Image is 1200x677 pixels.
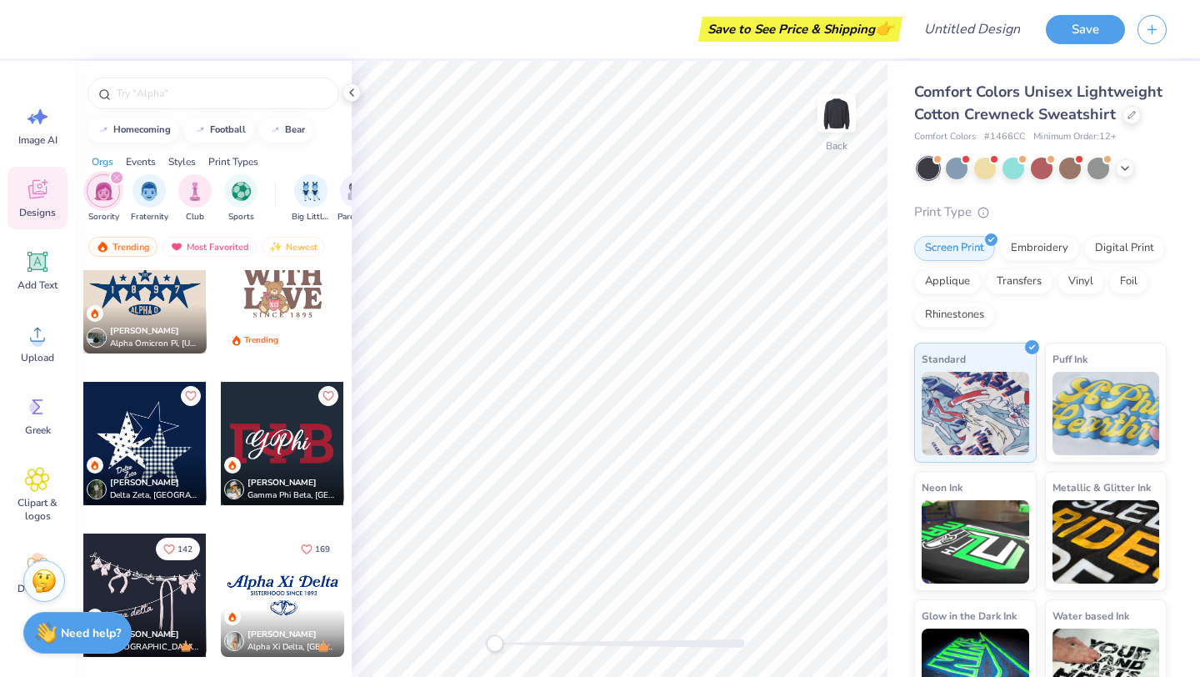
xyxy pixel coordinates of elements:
div: Print Types [208,154,258,169]
span: [PERSON_NAME] [110,325,179,337]
img: Back [820,97,853,130]
span: Puff Ink [1052,350,1087,368]
button: filter button [178,174,212,223]
button: Like [318,386,338,406]
div: Save to See Price & Shipping [702,17,898,42]
img: most_fav.gif [170,241,183,253]
span: [PERSON_NAME] [110,477,179,489]
button: filter button [87,174,120,223]
span: Sorority [88,211,119,223]
span: Alpha Omicron Pi, [US_STATE] A&M University [110,338,200,350]
div: Most Favorited [162,237,257,257]
span: [PERSON_NAME] [247,629,317,640]
div: football [210,125,246,134]
img: Parent's Weekend Image [347,182,367,201]
span: Neon Ink [922,479,962,496]
button: filter button [292,174,330,223]
button: Like [181,386,201,406]
div: Events [126,154,156,169]
span: 👉 [875,18,893,38]
span: Delta Zeta, [GEOGRAPHIC_DATA][US_STATE] [110,489,200,502]
span: Comfort Colors Unisex Lightweight Cotton Crewneck Sweatshirt [914,82,1162,124]
span: Comfort Colors [914,130,976,144]
span: Sports [228,211,254,223]
div: Foil [1109,269,1148,294]
span: [GEOGRAPHIC_DATA], [GEOGRAPHIC_DATA][US_STATE] [110,641,200,654]
img: trend_line.gif [193,125,207,135]
div: Print Type [914,203,1167,222]
span: [PERSON_NAME] [110,629,179,640]
span: Alpha Xi Delta, [GEOGRAPHIC_DATA][US_STATE] [247,641,337,654]
span: Image AI [18,133,57,147]
img: Neon Ink [922,500,1029,584]
img: Puff Ink [1052,372,1160,455]
input: Try "Alpha" [115,85,328,102]
div: filter for Parent's Weekend [337,174,376,223]
button: filter button [224,174,257,223]
span: Fraternity [131,211,168,223]
span: Decorate [17,582,57,595]
img: Sports Image [232,182,251,201]
span: Glow in the Dark Ink [922,607,1017,624]
div: filter for Sorority [87,174,120,223]
span: # 1466CC [984,130,1025,144]
div: Rhinestones [914,303,995,328]
div: filter for Club [178,174,212,223]
img: Fraternity Image [140,182,158,201]
button: bear [259,118,312,143]
span: Metallic & Glitter Ink [1052,479,1151,496]
span: 169 [315,545,330,554]
input: Untitled Design [911,13,1033,46]
button: Like [293,538,337,560]
span: Upload [21,351,54,364]
span: Water based Ink [1052,607,1129,624]
img: Club Image [186,182,204,201]
div: Orgs [92,154,113,169]
div: bear [285,125,305,134]
div: Back [826,138,847,153]
button: Save [1046,15,1125,44]
div: Newest [262,237,325,257]
strong: Need help? [61,625,121,641]
div: Applique [914,269,981,294]
span: Clipart & logos [10,496,65,523]
span: Designs [19,206,56,219]
span: Big Little Reveal [292,211,330,223]
img: Standard [922,372,1029,455]
div: filter for Big Little Reveal [292,174,330,223]
span: Minimum Order: 12 + [1033,130,1117,144]
img: trending.gif [96,241,109,253]
span: [PERSON_NAME] [247,477,317,489]
span: Add Text [17,278,57,292]
span: Greek [25,424,51,437]
button: football [184,118,253,143]
div: Styles [168,154,196,169]
div: Screen Print [914,236,995,261]
div: Digital Print [1084,236,1165,261]
button: Like [156,538,200,560]
button: homecoming [87,118,178,143]
div: Vinyl [1057,269,1104,294]
span: Gamma Phi Beta, [GEOGRAPHIC_DATA][US_STATE] [247,489,337,502]
img: trend_line.gif [97,125,110,135]
span: 142 [177,545,192,554]
button: filter button [337,174,376,223]
span: Parent's Weekend [337,211,376,223]
img: Big Little Reveal Image [302,182,320,201]
div: Trending [88,237,157,257]
img: newest.gif [269,241,282,253]
div: Trending [244,334,278,347]
div: filter for Sports [224,174,257,223]
div: Accessibility label [487,635,503,652]
img: trend_line.gif [268,125,282,135]
button: filter button [131,174,168,223]
img: Metallic & Glitter Ink [1052,500,1160,584]
div: filter for Fraternity [131,174,168,223]
div: Transfers [986,269,1052,294]
span: Club [186,211,204,223]
div: Embroidery [1000,236,1079,261]
img: Sorority Image [94,182,113,201]
span: Standard [922,350,966,368]
div: homecoming [113,125,171,134]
